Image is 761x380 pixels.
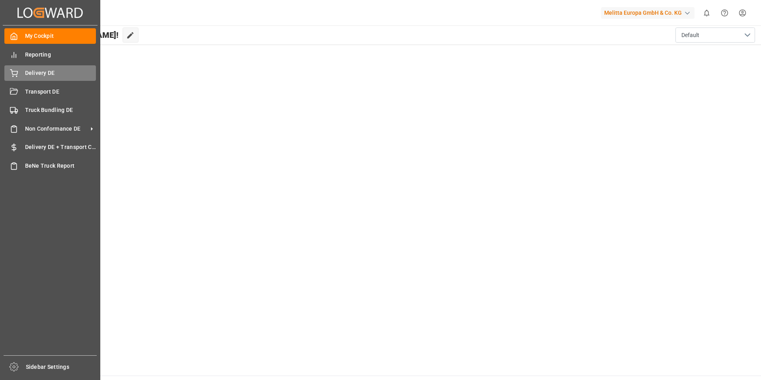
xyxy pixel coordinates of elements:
[601,7,695,19] div: Melitta Europa GmbH & Co. KG
[25,51,96,59] span: Reporting
[4,84,96,99] a: Transport DE
[716,4,734,22] button: Help Center
[4,28,96,44] a: My Cockpit
[26,363,97,371] span: Sidebar Settings
[681,31,699,39] span: Default
[25,32,96,40] span: My Cockpit
[4,65,96,81] a: Delivery DE
[25,88,96,96] span: Transport DE
[25,106,96,114] span: Truck Bundling DE
[25,143,96,151] span: Delivery DE + Transport Cost
[25,162,96,170] span: BeNe Truck Report
[33,27,119,43] span: Hello [PERSON_NAME]!
[25,69,96,77] span: Delivery DE
[675,27,755,43] button: open menu
[4,139,96,155] a: Delivery DE + Transport Cost
[4,158,96,173] a: BeNe Truck Report
[698,4,716,22] button: show 0 new notifications
[4,47,96,62] a: Reporting
[4,102,96,118] a: Truck Bundling DE
[601,5,698,20] button: Melitta Europa GmbH & Co. KG
[25,125,88,133] span: Non Conformance DE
